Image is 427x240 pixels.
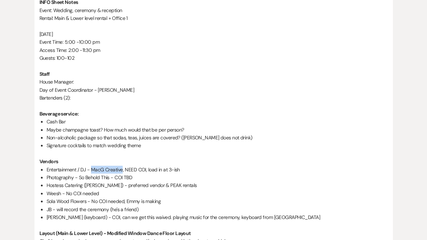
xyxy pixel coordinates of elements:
[39,71,50,77] strong: Staff
[47,166,388,174] li: Entertainment / DJ - MacG Creative, NEED COI, load in at 3-ish
[39,6,388,14] p: Event: Wedding, ceremony & reception
[47,213,388,221] li: [PERSON_NAME] (keyboard) - COI, can we get this waived. playing music for the ceremony, keyboard ...
[47,190,388,197] li: Weesh - No COI needed
[39,111,79,117] strong: Beverage service:
[47,134,388,142] li: Non-alcoholic package so that sodas, teas, juices are covered? ([PERSON_NAME] does not drink)
[47,181,388,189] li: Hostess Catering ([PERSON_NAME]) - preferred vendor & PEAK rentals
[39,158,58,165] strong: Vendors
[39,14,388,22] p: Rental: Main & Lower level rental + Office 1
[47,142,388,149] li: Signature cocktails to match wedding theme
[47,126,388,134] li: Maybe champagne toast? How much would that be per person?
[39,94,388,102] p: Bartenders (2):
[47,206,388,213] li: JB - will record the ceremony (he's a friend)
[39,30,388,38] p: [DATE]
[47,174,388,181] li: Photography - So Behold This - COI TBD
[39,78,388,86] p: House Manager:
[39,54,388,62] p: Guests: 100-102
[39,46,388,54] p: Access Time: 2:00 -11:30 pm
[47,118,388,126] li: Cash Bar
[39,230,191,236] strong: Layout (Main & Lower Level) - Modified Window Dance Floor Layout
[39,38,388,46] p: Event Time: 5:00 -10:00 pm
[39,86,388,94] p: Day of Event Coordinator - [PERSON_NAME]
[47,197,388,205] li: Sola Wood Flowers - No COI needed, Emmy is making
